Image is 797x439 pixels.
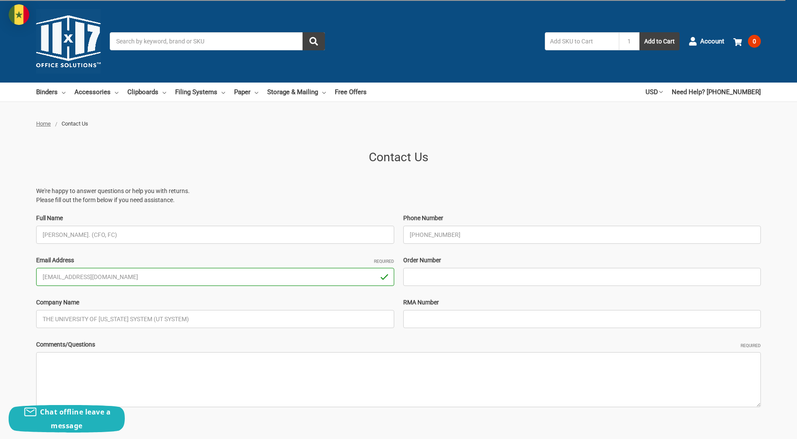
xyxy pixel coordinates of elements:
[646,83,663,101] a: USD
[36,120,51,127] a: Home
[175,83,225,101] a: Filing Systems
[36,298,394,307] label: Company Name
[36,256,394,265] label: Email Address
[36,214,394,223] label: Full Name
[374,258,394,264] small: Required
[545,32,619,50] input: Add SKU to Cart
[127,83,166,101] a: Clipboards
[335,83,367,101] a: Free Offers
[36,187,761,205] p: We're happy to answer questions or help you with returns. Please fill out the form below if you n...
[74,83,118,101] a: Accessories
[741,342,761,349] small: Required
[267,83,326,101] a: Storage & Mailing
[62,120,88,127] span: Contact Us
[403,214,761,223] label: Phone Number
[700,37,724,46] span: Account
[689,30,724,52] a: Account
[36,9,101,74] img: 11x17.com
[110,32,325,50] input: Search by keyword, brand or SKU
[40,407,111,430] span: Chat offline leave a message
[748,35,761,48] span: 0
[36,83,65,101] a: Binders
[403,298,761,307] label: RMA Number
[639,32,680,50] button: Add to Cart
[672,83,761,101] a: Need Help? [PHONE_NUMBER]
[36,340,761,349] label: Comments/Questions
[733,30,761,52] a: 0
[9,4,29,25] img: duty and tax information for Senegal
[36,148,761,166] h1: Contact Us
[9,405,125,433] button: Chat offline leave a message
[234,83,258,101] a: Paper
[403,256,761,265] label: Order Number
